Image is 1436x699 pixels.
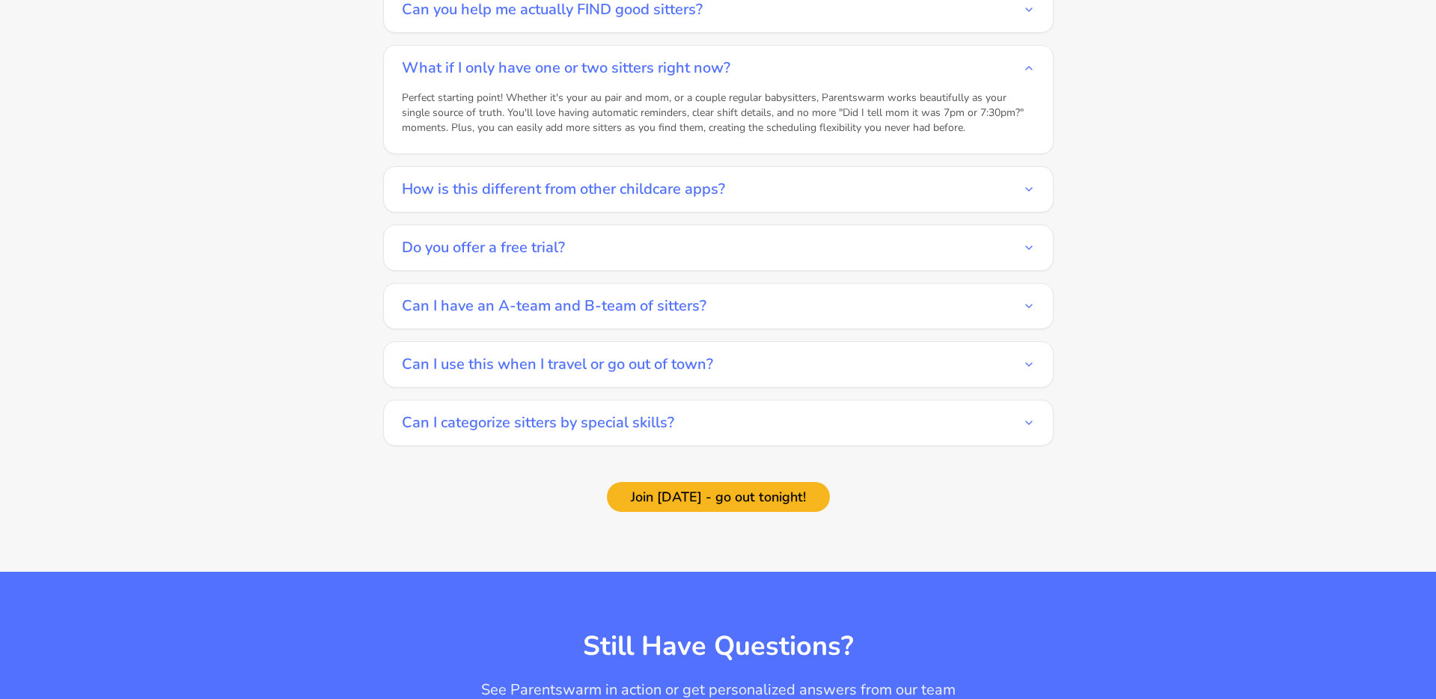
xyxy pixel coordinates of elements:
button: How is this different from other childcare apps? [402,167,1035,212]
a: Join [DATE] - go out tonight! [607,489,830,506]
button: Can I have an A-team and B-team of sitters? [402,284,1035,329]
button: Do you offer a free trial? [402,225,1035,270]
button: Can I categorize sitters by special skills? [402,400,1035,445]
div: What if I only have one or two sitters right now? [402,91,1035,153]
button: What if I only have one or two sitters right now? [402,46,1035,91]
button: Can I use this when I travel or go out of town? [402,342,1035,387]
h2: Still Have Questions? [207,632,1230,662]
button: Join [DATE] - go out tonight! [607,482,830,512]
div: Perfect starting point! Whether it's your au pair and mom, or a couple regular babysitters, Paren... [402,91,1035,153]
